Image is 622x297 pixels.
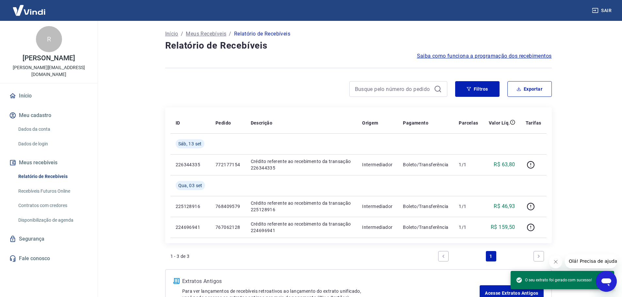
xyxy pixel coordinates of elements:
[36,26,62,52] div: R
[16,170,90,183] a: Relatório de Recebíveis
[494,202,515,210] p: R$ 46,93
[459,224,478,230] p: 1/1
[362,224,392,230] p: Intermediador
[8,232,90,246] a: Segurança
[491,223,515,231] p: R$ 159,50
[23,55,75,62] p: [PERSON_NAME]
[178,141,202,147] span: Sáb, 13 set
[403,224,448,230] p: Boleto/Transferência
[507,81,552,97] button: Exportar
[486,251,496,261] a: Page 1 is your current page
[16,199,90,212] a: Contratos com credores
[16,185,90,198] a: Recebíveis Futuros Online
[16,137,90,151] a: Dados de login
[362,203,392,210] p: Intermediador
[489,120,510,126] p: Valor Líq.
[176,224,205,230] p: 224696941
[436,248,547,264] ul: Pagination
[362,161,392,168] p: Intermediador
[182,277,480,285] p: Extratos Antigos
[186,30,226,38] a: Meus Recebíveis
[565,254,617,268] iframe: Mensagem da empresa
[516,277,592,283] span: O seu extrato foi gerado com sucesso!
[459,203,478,210] p: 1/1
[173,278,180,284] img: ícone
[355,84,431,94] input: Busque pelo número do pedido
[229,30,231,38] p: /
[215,203,240,210] p: 768409579
[8,0,50,20] img: Vindi
[8,89,90,103] a: Início
[526,120,541,126] p: Tarifas
[549,255,562,268] iframe: Fechar mensagem
[215,161,240,168] p: 772177154
[455,81,500,97] button: Filtros
[215,224,240,230] p: 767062128
[403,203,448,210] p: Boleto/Transferência
[362,120,378,126] p: Origem
[459,161,478,168] p: 1/1
[176,161,205,168] p: 226344335
[5,64,92,78] p: [PERSON_NAME][EMAIL_ADDRESS][DOMAIN_NAME]
[181,30,183,38] p: /
[176,120,180,126] p: ID
[8,251,90,266] a: Fale conosco
[596,271,617,292] iframe: Botão para abrir a janela de mensagens
[417,52,552,60] a: Saiba como funciona a programação dos recebimentos
[403,161,448,168] p: Boleto/Transferência
[165,30,178,38] a: Início
[403,120,428,126] p: Pagamento
[8,108,90,123] button: Meu cadastro
[170,253,190,260] p: 1 - 3 de 3
[494,161,515,169] p: R$ 63,80
[251,200,352,213] p: Crédito referente ao recebimento da transação 225128916
[438,251,449,261] a: Previous page
[215,120,231,126] p: Pedido
[16,123,90,136] a: Dados da conta
[165,39,552,52] h4: Relatório de Recebíveis
[8,156,90,170] button: Meus recebíveis
[534,251,544,261] a: Next page
[176,203,205,210] p: 225128916
[459,120,478,126] p: Parcelas
[16,214,90,227] a: Disponibilização de agenda
[178,182,202,189] span: Qua, 03 set
[4,5,55,10] span: Olá! Precisa de ajuda?
[234,30,290,38] p: Relatório de Recebíveis
[591,5,614,17] button: Sair
[251,221,352,234] p: Crédito referente ao recebimento da transação 224696941
[251,158,352,171] p: Crédito referente ao recebimento da transação 226344335
[251,120,273,126] p: Descrição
